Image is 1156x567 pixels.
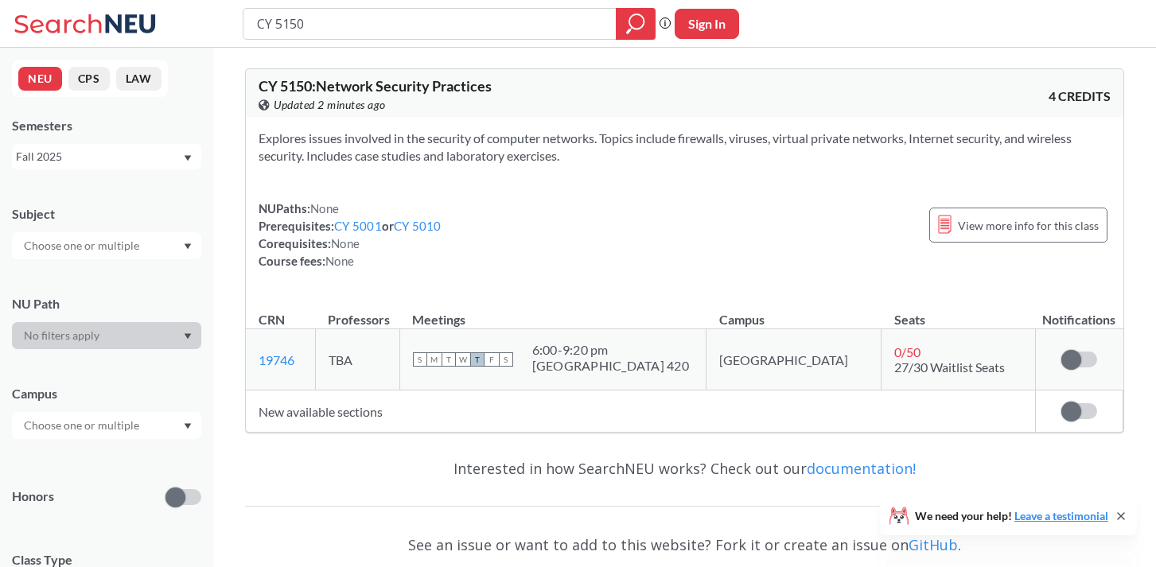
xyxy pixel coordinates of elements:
div: CRN [259,311,285,328]
svg: Dropdown arrow [184,333,192,340]
td: TBA [315,329,399,390]
div: [GEOGRAPHIC_DATA] 420 [532,358,689,374]
div: 6:00 - 9:20 pm [532,342,689,358]
svg: Dropdown arrow [184,243,192,250]
svg: Dropdown arrow [184,423,192,429]
span: None [325,254,354,268]
span: None [310,201,339,216]
span: S [499,352,513,367]
span: 0 / 50 [894,344,921,359]
td: New available sections [246,390,1035,433]
div: Dropdown arrow [12,322,201,349]
th: Notifications [1035,295,1123,329]
a: GitHub [909,535,958,554]
span: Updated 2 minutes ago [274,96,386,114]
td: [GEOGRAPHIC_DATA] [706,329,882,390]
th: Campus [706,295,882,329]
span: None [331,236,360,250]
th: Professors [315,295,399,329]
div: Dropdown arrow [12,232,201,259]
section: Explores issues involved in the security of computer networks. Topics include firewalls, viruses,... [259,130,1111,165]
button: LAW [116,67,162,91]
button: NEU [18,67,62,91]
a: 19746 [259,352,294,367]
button: CPS [68,67,110,91]
p: Honors [12,487,54,506]
input: Choose one or multiple [16,236,150,255]
span: S [413,352,427,367]
th: Meetings [399,295,706,329]
input: Choose one or multiple [16,416,150,435]
span: View more info for this class [958,216,1099,235]
div: Fall 2025Dropdown arrow [12,144,201,169]
div: Campus [12,385,201,402]
span: CY 5150 : Network Security Practices [259,77,492,95]
th: Seats [882,295,1036,329]
a: documentation! [807,459,916,478]
button: Sign In [675,9,739,39]
span: T [470,352,485,367]
div: Interested in how SearchNEU works? Check out our [245,445,1124,491]
div: Semesters [12,117,201,134]
svg: magnifying glass [626,13,645,35]
span: We need your help! [915,511,1108,522]
span: F [485,352,499,367]
div: Subject [12,205,201,223]
div: magnifying glass [616,8,656,40]
span: T [442,352,456,367]
span: 27/30 Waitlist Seats [894,359,1005,375]
input: Class, professor, course number, "phrase" [255,10,605,37]
span: M [427,352,442,367]
a: Leave a testimonial [1014,509,1108,522]
span: W [456,352,470,367]
div: Dropdown arrow [12,412,201,439]
div: NUPaths: Prerequisites: or Corequisites: Course fees: [259,200,442,270]
div: NU Path [12,295,201,313]
a: CY 5010 [394,219,442,233]
svg: Dropdown arrow [184,155,192,161]
div: Fall 2025 [16,148,182,165]
span: 4 CREDITS [1049,87,1111,105]
a: CY 5001 [334,219,382,233]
